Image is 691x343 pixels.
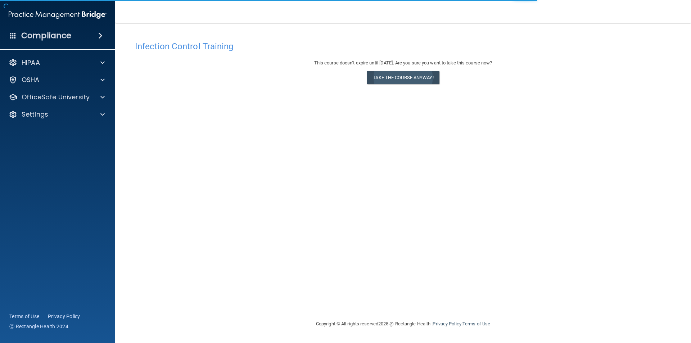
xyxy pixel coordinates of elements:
img: PMB logo [9,8,107,22]
h4: Compliance [21,31,71,41]
p: HIPAA [22,58,40,67]
a: Terms of Use [9,313,39,320]
p: OfficeSafe University [22,93,90,101]
a: Settings [9,110,105,119]
p: OSHA [22,76,40,84]
a: Privacy Policy [48,313,80,320]
a: OfficeSafe University [9,93,105,101]
a: OSHA [9,76,105,84]
div: Copyright © All rights reserved 2025 @ Rectangle Health | | [272,312,534,335]
a: HIPAA [9,58,105,67]
a: Privacy Policy [433,321,461,326]
h4: Infection Control Training [135,42,671,51]
p: Settings [22,110,48,119]
div: This course doesn’t expire until [DATE]. Are you sure you want to take this course now? [135,59,671,67]
button: Take the course anyway! [367,71,439,84]
span: Ⓒ Rectangle Health 2024 [9,323,68,330]
a: Terms of Use [462,321,490,326]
